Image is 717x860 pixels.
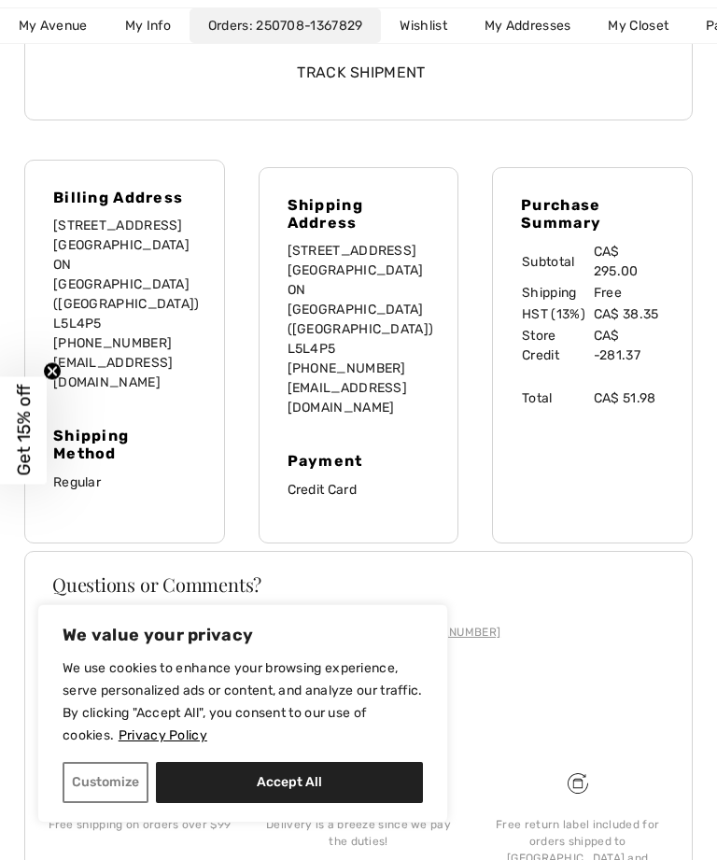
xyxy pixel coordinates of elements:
td: CA$ 38.35 [593,303,664,325]
a: My Info [106,8,190,43]
a: Orders [190,8,382,43]
div: We value your privacy [37,604,448,823]
td: CA$ -281.37 [593,325,664,366]
a: My Addresses [466,8,590,43]
a: 250708-1367829 [249,18,363,34]
h4: Shipping Method [53,427,196,462]
td: Subtotal [521,241,593,282]
td: HST (13%) [521,303,593,325]
td: CA$ 51.98 [593,388,664,409]
td: Total [521,388,593,409]
p: We value your privacy [63,624,423,646]
a: Wishlist [381,8,465,43]
a: Privacy Policy [118,726,208,744]
h3: Questions or Comments? [52,575,665,594]
h4: Billing Address [53,189,196,206]
td: Free [593,282,664,303]
a: My Closet [589,8,687,43]
p: [STREET_ADDRESS] [GEOGRAPHIC_DATA] ON [GEOGRAPHIC_DATA] ([GEOGRAPHIC_DATA]) L5L4P5 [PHONE_NUMBER]... [288,241,430,417]
td: Shipping [521,282,593,303]
span: Get 15% off [13,385,35,476]
p: We use cookies to enhance your browsing experience, serve personalized ads or content, and analyz... [63,657,423,747]
h4: Payment [288,452,430,470]
button: Accept All [156,762,423,803]
h4: Purchase Summary [521,196,664,232]
div: Free shipping on orders over $99 [45,816,234,833]
h4: Shipping Address [288,196,430,232]
td: CA$ 295.00 [593,241,664,282]
span: My Avenue [19,16,88,35]
p: Credit Card [288,480,430,500]
button: Customize [63,762,148,803]
td: Store Credit [521,325,593,366]
p: Regular [53,472,196,492]
a: [PHONE_NUMBER] [398,626,500,639]
input: Track Shipment [54,45,668,101]
p: [STREET_ADDRESS] [GEOGRAPHIC_DATA] ON [GEOGRAPHIC_DATA] ([GEOGRAPHIC_DATA]) L5L4P5 [PHONE_NUMBER]... [53,216,196,392]
div: Delivery is a breeze since we pay the duties! [264,816,454,850]
img: Free shipping on orders over $99 [568,773,588,794]
button: Close teaser [43,361,62,380]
